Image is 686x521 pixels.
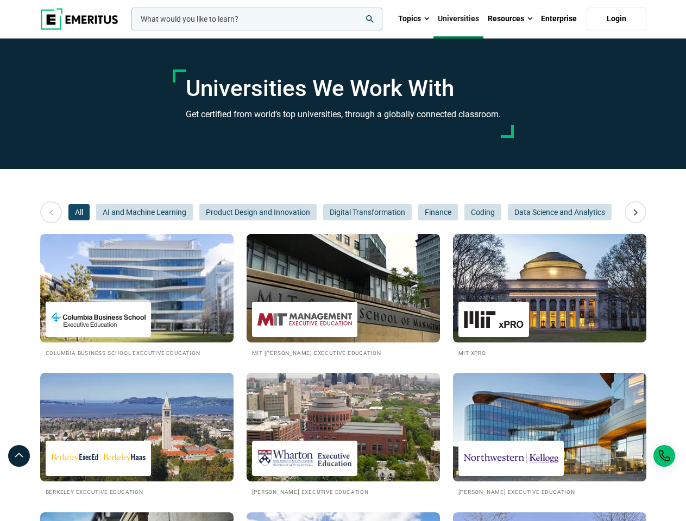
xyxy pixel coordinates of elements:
img: MIT Sloan Executive Education [257,307,352,332]
h2: [PERSON_NAME] Executive Education [252,487,435,496]
a: Universities We Work With MIT Sloan Executive Education MIT [PERSON_NAME] Executive Education [247,234,440,357]
img: Universities We Work With [453,234,646,342]
button: Data Science and Analytics [508,204,612,220]
img: Universities We Work With [40,234,234,342]
a: Login [587,8,646,30]
img: Columbia Business School Executive Education [51,307,146,332]
input: woocommerce-product-search-field-0 [131,8,382,30]
h2: MIT xPRO [458,348,641,357]
img: Universities We Work With [453,373,646,481]
a: Universities We Work With Kellogg Executive Education [PERSON_NAME] Executive Education [453,373,646,496]
button: AI and Machine Learning [96,204,193,220]
a: Universities We Work With Wharton Executive Education [PERSON_NAME] Executive Education [247,373,440,496]
a: Universities We Work With MIT xPRO MIT xPRO [453,234,646,357]
a: Universities We Work With Berkeley Executive Education Berkeley Executive Education [40,373,234,496]
a: Universities We Work With Columbia Business School Executive Education Columbia Business School E... [40,234,234,357]
h2: [PERSON_NAME] Executive Education [458,487,641,496]
button: Coding [464,204,501,220]
button: Digital Transformation [323,204,412,220]
h1: Universities We Work With [186,75,501,102]
button: Finance [418,204,458,220]
img: Berkeley Executive Education [51,446,146,471]
img: MIT xPRO [464,307,524,332]
h2: MIT [PERSON_NAME] Executive Education [252,348,435,357]
h2: Berkeley Executive Education [46,487,228,496]
button: Product Design and Innovation [199,204,317,220]
h3: Get certified from world’s top universities, through a globally connected classroom. [186,107,501,122]
img: Kellogg Executive Education [464,446,558,471]
img: Universities We Work With [247,373,440,481]
img: Universities We Work With [40,373,234,481]
button: All [68,204,90,220]
img: Wharton Executive Education [257,446,352,471]
img: Universities We Work With [247,234,440,342]
h2: Columbia Business School Executive Education [46,348,228,357]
